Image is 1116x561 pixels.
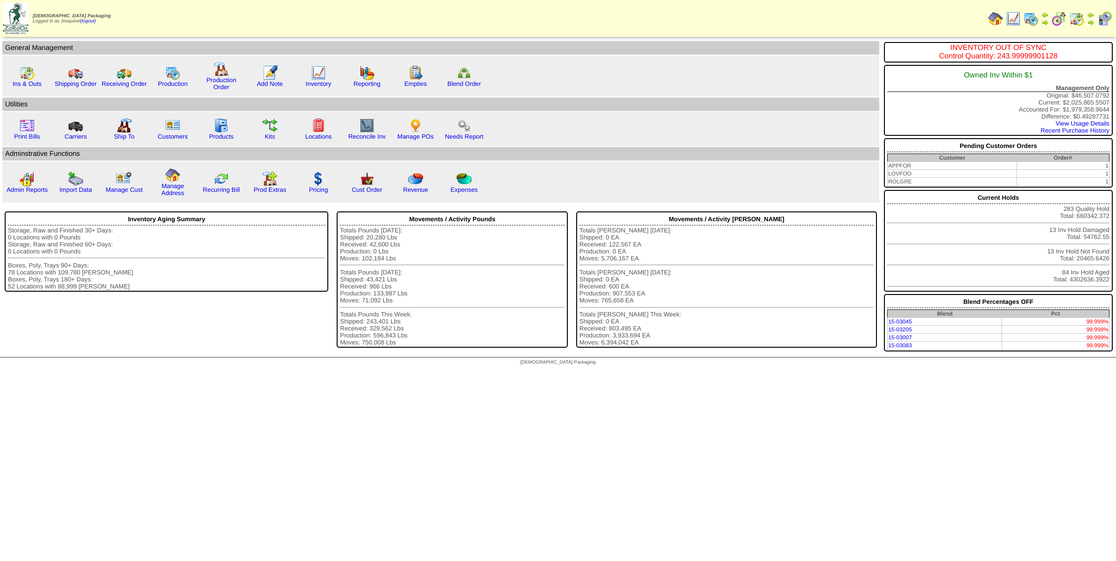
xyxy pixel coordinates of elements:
img: graph.gif [360,65,374,80]
th: Customer [888,154,1017,162]
img: pie_chart2.png [457,171,472,186]
a: Inventory [306,80,332,87]
img: line_graph2.gif [360,118,374,133]
div: Original: $46,507.0792 Current: $2,025,865.5507 Accounted For: $1,979,358.9644 Difference: $0.492... [884,65,1113,136]
img: factory.gif [214,62,229,77]
th: Blend [888,310,1002,318]
a: 15-03045 [888,318,912,325]
img: network.png [457,65,472,80]
img: workflow.png [457,118,472,133]
span: Logged in as Jesquivel [33,14,111,24]
td: 1 [1017,162,1109,170]
img: calendarcustomer.gif [1097,11,1112,26]
img: import.gif [68,171,83,186]
img: workflow.gif [262,118,277,133]
a: 15-03205 [888,326,912,333]
a: Manage POs [397,133,434,140]
a: Ins & Outs [13,80,42,87]
div: Storage, Raw and Finished 30+ Days: 0 Locations with 0 Pounds Storage, Raw and Finished 60+ Days:... [8,227,325,290]
div: Pending Customer Orders [887,140,1109,152]
img: calendarinout.gif [20,65,35,80]
img: truck3.gif [68,118,83,133]
td: Adminstrative Functions [2,147,879,161]
a: (logout) [80,19,96,24]
a: Pricing [309,186,328,193]
div: Blend Percentages OFF [887,296,1109,308]
a: Customers [158,133,188,140]
img: cabinet.gif [214,118,229,133]
a: Production [158,80,188,87]
a: Recurring Bill [203,186,240,193]
div: Inventory Aging Summary [8,213,325,225]
a: 15-03007 [888,334,912,341]
a: Import Data [59,186,92,193]
td: 1 [1017,178,1109,186]
a: Print Bills [14,133,40,140]
div: 283 Quality Hold Total: 660342.372 13 Inv Hold Damaged Total: 54762.55 13 Inv Hold Not Found Tota... [884,190,1113,292]
a: Blend Order [447,80,481,87]
img: calendarprod.gif [1024,11,1038,26]
img: calendarprod.gif [165,65,180,80]
th: Pct [1002,310,1109,318]
img: workorder.gif [408,65,423,80]
a: Shipping Order [55,80,97,87]
img: graph2.png [20,171,35,186]
span: [DEMOGRAPHIC_DATA] Packaging [33,14,111,19]
a: Reporting [353,80,381,87]
a: Products [209,133,234,140]
img: line_graph.gif [1006,11,1021,26]
img: truck2.gif [117,65,132,80]
img: pie_chart.png [408,171,423,186]
td: 99.999% [1002,318,1109,326]
td: LOVFOO [888,170,1017,178]
img: calendarinout.gif [1069,11,1084,26]
a: Cust Order [352,186,382,193]
img: customers.gif [165,118,180,133]
td: 99.999% [1002,334,1109,342]
a: Locations [305,133,332,140]
a: Carriers [64,133,86,140]
img: calendarblend.gif [1052,11,1067,26]
td: 99.998% [1002,326,1109,334]
a: Admin Reports [7,186,48,193]
div: INVENTORY OUT OF SYNC Control Quantity: 243.99999901128 [887,44,1109,61]
th: Order# [1017,154,1109,162]
div: Movements / Activity Pounds [340,213,565,225]
a: Needs Report [445,133,483,140]
a: View Usage Details [1056,120,1109,127]
a: Add Note [257,80,283,87]
img: arrowright.gif [1041,19,1049,26]
img: line_graph.gif [311,65,326,80]
img: home.gif [988,11,1003,26]
a: 15-03083 [888,342,912,349]
a: Revenue [403,186,428,193]
div: Owned Inv Within $1 [887,67,1109,84]
span: [DEMOGRAPHIC_DATA] Packaging [520,360,595,365]
a: Expenses [451,186,478,193]
div: Totals Pounds [DATE]: Shipped: 20,280 Lbs Received: 42,600 Lbs Production: 0 Lbs Moves: 102,184 L... [340,227,565,346]
img: dollar.gif [311,171,326,186]
img: locations.gif [311,118,326,133]
img: home.gif [165,168,180,182]
a: Manage Address [162,182,184,196]
img: po.png [408,118,423,133]
a: Kits [265,133,275,140]
a: Receiving Order [102,80,147,87]
img: zoroco-logo-small.webp [3,3,28,34]
a: Reconcile Inv [348,133,386,140]
div: Totals [PERSON_NAME] [DATE]: Shipped: 0 EA Received: 122,567 EA Production: 0 EA Moves: 5,706,167... [579,227,874,346]
div: Current Holds [887,192,1109,204]
td: Utilities [2,98,879,111]
img: managecust.png [116,171,133,186]
img: invoice2.gif [20,118,35,133]
td: General Management [2,41,879,55]
img: prodextras.gif [262,171,277,186]
img: arrowleft.gif [1041,11,1049,19]
td: 99.999% [1002,342,1109,350]
a: Ship To [114,133,134,140]
a: Empties [404,80,427,87]
img: truck.gif [68,65,83,80]
td: APPFOR [888,162,1017,170]
img: orders.gif [262,65,277,80]
img: reconcile.gif [214,171,229,186]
